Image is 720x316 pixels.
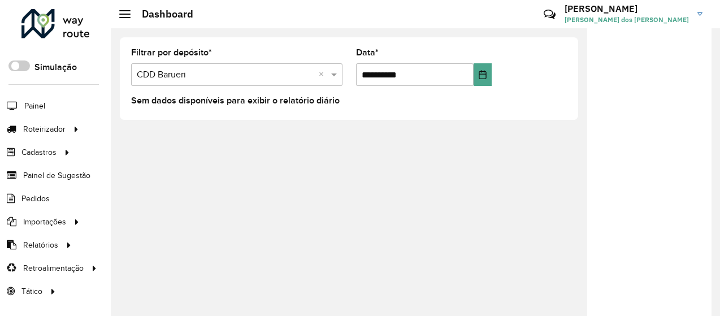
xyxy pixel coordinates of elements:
span: Tático [21,285,42,297]
span: Cadastros [21,146,57,158]
label: Simulação [34,60,77,74]
div: Críticas? Dúvidas? Elogios? Sugestões? Entre em contato conosco! [409,3,527,34]
span: Pedidos [21,193,50,205]
span: Importações [23,216,66,228]
span: Painel [24,100,45,112]
h2: Dashboard [131,8,193,20]
span: Painel de Sugestão [23,170,90,181]
label: Data [356,46,379,59]
button: Choose Date [474,63,492,86]
h3: [PERSON_NAME] [565,3,689,14]
span: Retroalimentação [23,262,84,274]
span: Clear all [319,68,328,81]
span: Roteirizador [23,123,66,135]
label: Filtrar por depósito [131,46,212,59]
span: [PERSON_NAME] dos [PERSON_NAME] [565,15,689,25]
a: Contato Rápido [537,2,562,27]
label: Sem dados disponíveis para exibir o relatório diário [131,94,340,107]
span: Relatórios [23,239,58,251]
